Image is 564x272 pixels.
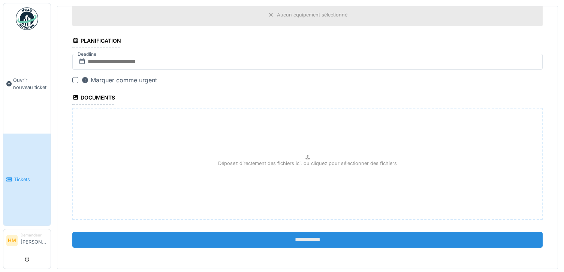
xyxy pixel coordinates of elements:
[21,232,48,238] div: Demandeur
[13,77,48,91] span: Ouvrir nouveau ticket
[77,50,97,58] label: Deadline
[21,232,48,248] li: [PERSON_NAME]
[16,7,38,30] img: Badge_color-CXgf-gQk.svg
[14,176,48,183] span: Tickets
[6,232,48,250] a: HM Demandeur[PERSON_NAME]
[3,34,51,134] a: Ouvrir nouveau ticket
[72,35,121,48] div: Planification
[6,235,18,246] li: HM
[3,134,51,226] a: Tickets
[72,92,115,105] div: Documents
[81,76,157,85] div: Marquer comme urgent
[218,160,397,167] p: Déposez directement des fichiers ici, ou cliquez pour sélectionner des fichiers
[277,11,347,18] div: Aucun équipement sélectionné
